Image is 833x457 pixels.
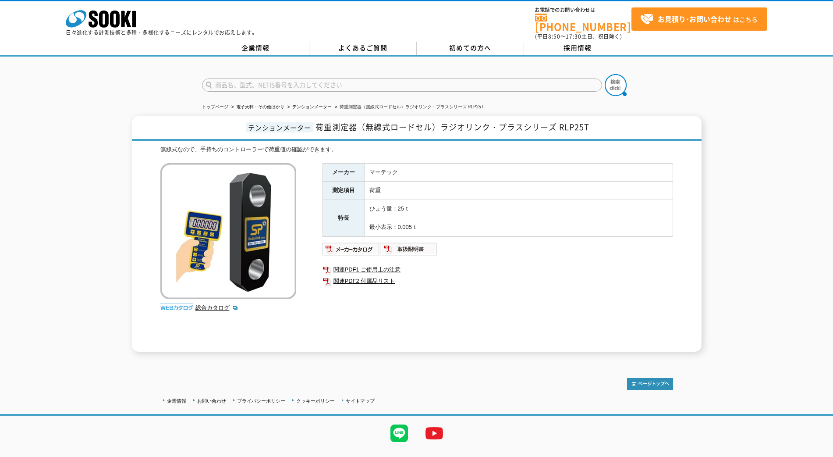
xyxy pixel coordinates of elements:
a: お見積り･お問い合わせはこちら [631,7,767,31]
th: メーカー [323,163,365,182]
span: 荷重測定器（無線式ロードセル）ラジオリンク・プラスシリーズ RLP25T [315,121,589,133]
img: トップページへ [627,378,673,390]
a: 総合カタログ [195,304,238,311]
span: 初めての方へ [449,43,491,53]
td: マーテック [365,163,673,182]
a: 関連PDF1 ご使用上の注意 [323,264,673,275]
img: YouTube [417,416,452,451]
td: 荷重 [365,182,673,200]
span: お電話でのお問い合わせは [535,7,631,13]
th: 測定項目 [323,182,365,200]
a: 企業情報 [167,398,186,403]
img: webカタログ [160,303,193,312]
a: メーカーカタログ [323,248,380,254]
img: 取扱説明書 [380,242,437,256]
a: サイトマップ [346,398,375,403]
p: 日々進化する計測技術と多種・多様化するニーズにレンタルでお応えします。 [66,30,258,35]
a: 採用情報 [524,42,631,55]
img: btn_search.png [605,74,627,96]
span: (平日 ～ 土日、祝日除く) [535,32,622,40]
a: 企業情報 [202,42,309,55]
li: 荷重測定器（無線式ロードセル）ラジオリンク・プラスシリーズ RLP25T [333,103,484,112]
a: お問い合わせ [197,398,226,403]
a: 関連PDF2 付属品リスト [323,275,673,287]
td: ひょう量：25ｔ 最小表示：0.005ｔ [365,200,673,236]
a: テンションメーター [292,104,332,109]
a: 電子天秤・その他はかり [236,104,284,109]
a: クッキーポリシー [296,398,335,403]
th: 特長 [323,200,365,236]
span: テンションメーター [246,122,313,132]
span: はこちら [640,13,758,26]
input: 商品名、型式、NETIS番号を入力してください [202,79,602,92]
span: 17:30 [566,32,581,40]
span: 8:50 [548,32,560,40]
a: プライバシーポリシー [237,398,285,403]
strong: お見積り･お問い合わせ [658,14,731,24]
img: 荷重測定器（無線式ロードセル）ラジオリンク・プラスシリーズ RLP25T [160,163,296,299]
a: よくあるご質問 [309,42,417,55]
div: 無線式なので、手持ちのコントローラーで荷重値の確認ができます。 [160,145,673,154]
img: LINE [382,416,417,451]
a: トップページ [202,104,228,109]
a: 初めての方へ [417,42,524,55]
a: [PHONE_NUMBER] [535,14,631,32]
a: 取扱説明書 [380,248,437,254]
img: メーカーカタログ [323,242,380,256]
